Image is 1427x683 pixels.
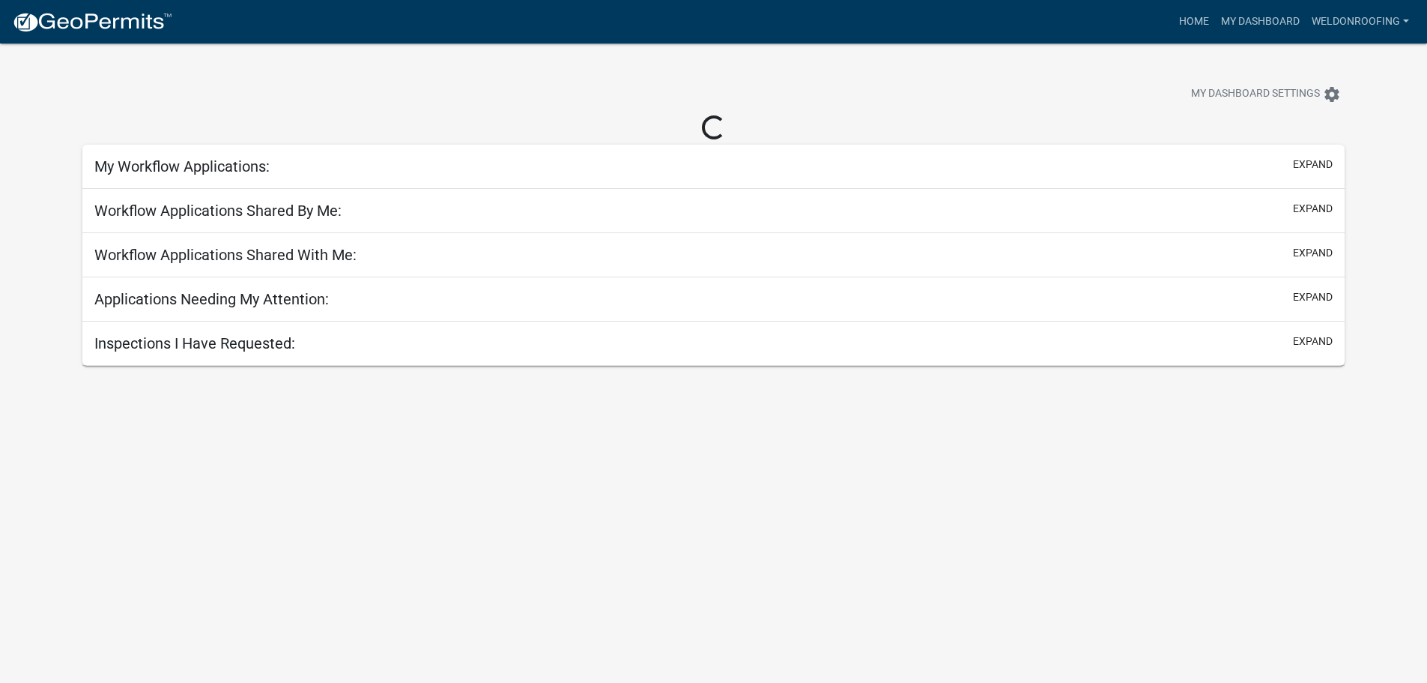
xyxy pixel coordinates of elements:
[1179,79,1353,109] button: My Dashboard Settingssettings
[94,157,270,175] h5: My Workflow Applications:
[94,246,357,264] h5: Workflow Applications Shared With Me:
[94,290,329,308] h5: Applications Needing My Attention:
[1293,289,1333,305] button: expand
[1323,85,1341,103] i: settings
[1293,334,1333,349] button: expand
[1293,157,1333,172] button: expand
[1173,7,1215,36] a: Home
[1191,85,1320,103] span: My Dashboard Settings
[1293,245,1333,261] button: expand
[1215,7,1306,36] a: My Dashboard
[1293,201,1333,217] button: expand
[1306,7,1415,36] a: weldonroofing
[94,334,295,352] h5: Inspections I Have Requested:
[94,202,342,220] h5: Workflow Applications Shared By Me:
